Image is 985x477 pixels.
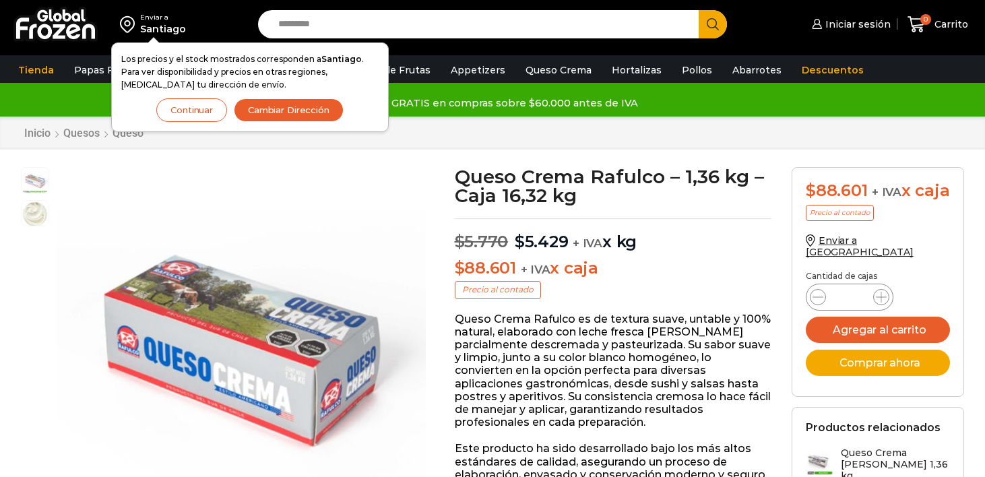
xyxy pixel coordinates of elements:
p: Queso Crema Rafulco es de textura suave, untable y 100% natural, elaborado con leche fresca [PERS... [455,313,772,429]
a: Quesos [63,127,100,139]
p: x caja [455,259,772,278]
a: 0 Carrito [904,9,972,40]
p: Precio al contado [806,205,874,221]
span: $ [515,232,525,251]
button: Search button [699,10,727,38]
span: + IVA [573,236,602,250]
nav: Breadcrumb [24,127,144,139]
a: Queso Crema [519,57,598,83]
bdi: 5.770 [455,232,509,251]
span: Iniciar sesión [822,18,891,31]
span: queso-crema [22,168,49,195]
button: Cambiar Dirección [234,98,344,122]
a: Queso [112,127,144,139]
a: Papas Fritas [67,57,142,83]
a: Hortalizas [605,57,668,83]
span: $ [455,258,465,278]
a: Appetizers [444,57,512,83]
a: Enviar a [GEOGRAPHIC_DATA] [806,234,914,258]
p: Los precios y el stock mostrados corresponden a . Para ver disponibilidad y precios en otras regi... [121,53,379,92]
div: Santiago [140,22,186,36]
a: Descuentos [795,57,870,83]
button: Agregar al carrito [806,317,950,343]
strong: Santiago [321,54,362,64]
a: Pulpa de Frutas [346,57,437,83]
h1: Queso Crema Rafulco – 1,36 kg – Caja 16,32 kg [455,167,772,205]
span: 0 [920,14,931,25]
div: x caja [806,181,950,201]
a: Tienda [11,57,61,83]
button: Continuar [156,98,227,122]
bdi: 5.429 [515,232,569,251]
img: address-field-icon.svg [120,13,140,36]
a: Pollos [675,57,719,83]
a: Iniciar sesión [808,11,891,38]
a: Inicio [24,127,51,139]
span: Carrito [931,18,968,31]
p: x kg [455,218,772,252]
span: queso-crema [22,201,49,228]
bdi: 88.601 [806,181,867,200]
span: + IVA [521,263,550,276]
span: + IVA [872,185,901,199]
h2: Productos relacionados [806,421,941,434]
input: Product quantity [837,288,862,307]
bdi: 88.601 [455,258,516,278]
div: Enviar a [140,13,186,22]
a: Abarrotes [726,57,788,83]
p: Precio al contado [455,281,541,298]
span: $ [806,181,816,200]
p: Cantidad de cajas [806,272,950,281]
button: Comprar ahora [806,350,950,376]
span: $ [455,232,465,251]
